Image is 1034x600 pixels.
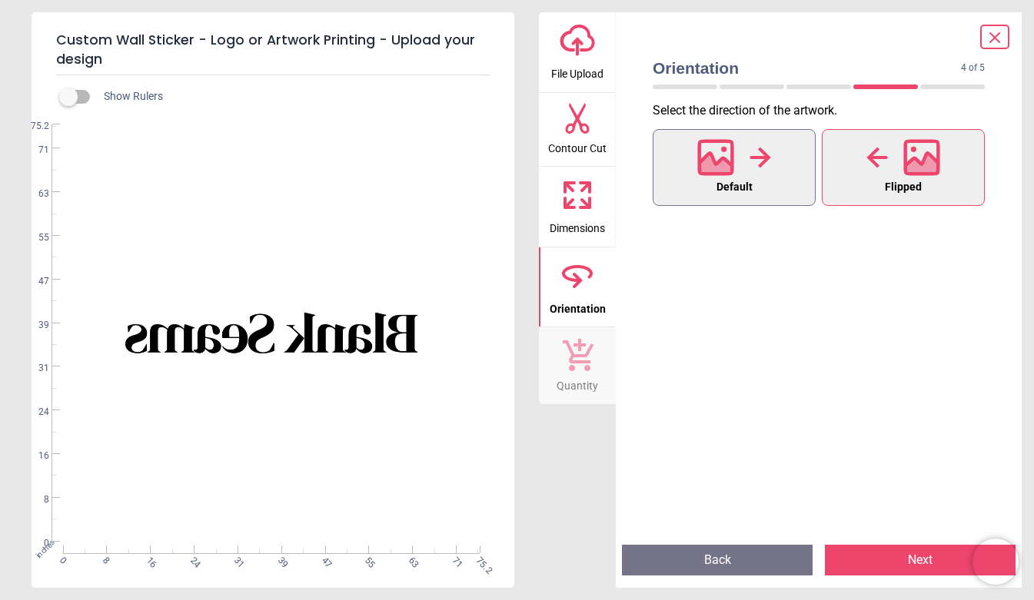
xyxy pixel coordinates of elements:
[231,555,241,565] span: 31
[20,493,49,506] span: 8
[551,59,603,82] span: File Upload
[539,247,616,327] button: Orientation
[449,555,459,565] span: 71
[187,555,197,565] span: 24
[274,555,284,565] span: 39
[100,555,110,565] span: 8
[318,555,328,565] span: 47
[961,61,985,75] span: 4 of 5
[143,555,153,565] span: 16
[539,167,616,247] button: Dimensions
[20,319,49,332] span: 39
[68,88,514,106] div: Show Rulers
[20,449,49,462] span: 16
[716,177,753,197] span: Default
[20,406,49,419] span: 24
[20,144,49,157] span: 71
[20,120,49,133] span: 75.2
[548,134,607,157] span: Contour Cut
[539,12,616,92] button: File Upload
[550,214,605,237] span: Dimensions
[622,545,813,575] button: Back
[20,275,49,288] span: 47
[362,555,372,565] span: 55
[885,177,922,197] span: Flipped
[56,555,66,565] span: 0
[539,93,616,167] button: Contour Cut
[557,371,598,394] span: Quantity
[539,327,616,404] button: Quantity
[405,555,415,565] span: 63
[20,231,49,244] span: 55
[56,25,490,75] h5: Custom Wall Sticker - Logo or Artwork Printing - Upload your design
[20,537,49,550] span: 0
[653,129,816,206] button: Default
[473,555,483,565] span: 75.2
[822,129,985,206] button: Flipped
[20,362,49,375] span: 31
[550,294,606,317] span: Orientation
[20,187,49,201] span: 63
[653,102,997,119] p: Select the direction of the artwork .
[653,57,961,79] span: Orientation
[825,545,1016,575] button: Next
[972,539,1019,585] iframe: Brevo live chat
